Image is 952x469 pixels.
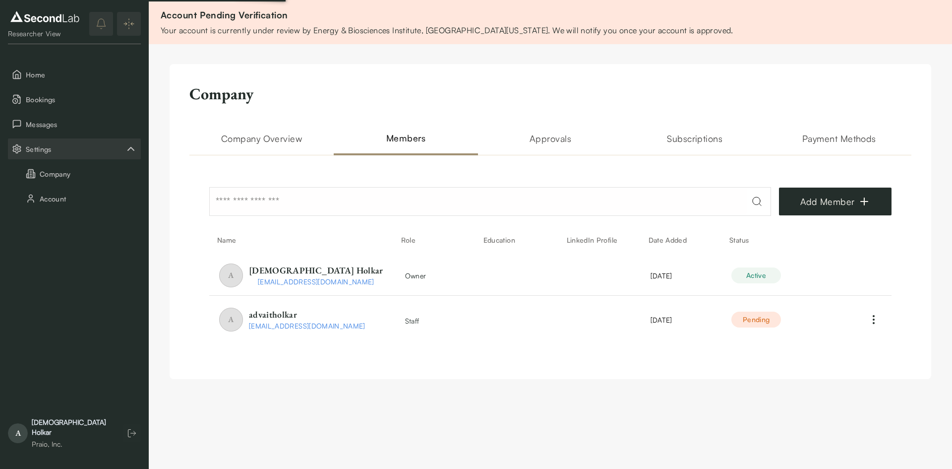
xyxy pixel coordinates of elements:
[26,94,137,105] span: Bookings
[334,132,478,155] h2: Members
[779,188,892,215] button: Add Member
[405,316,421,326] span: staff
[249,276,383,287] span: [EMAIL_ADDRESS][DOMAIN_NAME]
[721,228,813,252] th: Status
[26,69,137,80] span: Home
[476,228,559,252] th: Education
[89,12,113,36] button: notifications
[249,308,365,321] span: advaitholkar
[8,64,141,85] button: Home
[249,321,365,331] span: [EMAIL_ADDRESS][DOMAIN_NAME]
[219,264,243,287] span: A
[731,268,781,283] div: active
[8,29,82,39] div: Researcher View
[219,308,243,332] span: A
[161,8,733,22] div: Account Pending Verification
[117,12,141,36] button: Expand/Collapse sidebar
[161,24,733,36] div: Your account is currently under review by Energy & Biosciences Institute, [GEOGRAPHIC_DATA][US_ST...
[26,144,125,154] span: Settings
[8,138,141,159] button: Settings
[767,132,911,155] h2: Payment Methods
[8,9,82,25] img: logo
[8,114,141,134] button: Messages
[8,188,141,209] button: Account
[559,228,641,252] th: LinkedIn Profile
[393,228,476,252] th: Role
[189,84,253,104] h2: Company
[651,315,712,325] div: [DATE]
[651,270,712,281] div: [DATE]
[403,268,463,283] div: owner
[731,312,781,328] div: Pending
[8,138,141,159] div: Settings sub items
[623,132,767,155] h2: Subscriptions
[249,264,383,276] span: [DEMOGRAPHIC_DATA] Holkar
[209,228,393,252] th: Name
[641,228,722,252] th: Date Added
[26,119,137,130] span: Messages
[189,132,334,155] h2: Company Overview
[478,132,622,155] h2: Approvals
[8,163,141,184] button: Company
[8,89,141,110] button: Bookings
